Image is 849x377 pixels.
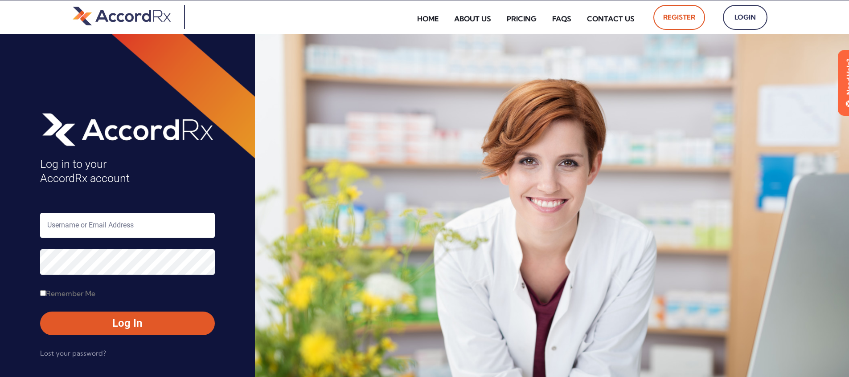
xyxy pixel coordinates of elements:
[40,213,215,238] input: Username or Email Address
[73,5,171,27] img: default-logo
[40,157,215,186] h4: Log in to your AccordRx account
[40,286,95,300] label: Remember Me
[40,346,106,361] a: Lost your password?
[723,5,767,30] a: Login
[410,8,445,29] a: Home
[545,8,578,29] a: FAQs
[447,8,498,29] a: About Us
[733,10,758,24] span: Login
[580,8,641,29] a: Contact Us
[653,5,705,30] a: Register
[40,290,46,296] input: Remember Me
[663,10,695,24] span: Register
[40,312,215,335] button: Log In
[49,316,206,330] span: Log In
[500,8,543,29] a: Pricing
[40,110,215,148] img: AccordRx_logo_header_white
